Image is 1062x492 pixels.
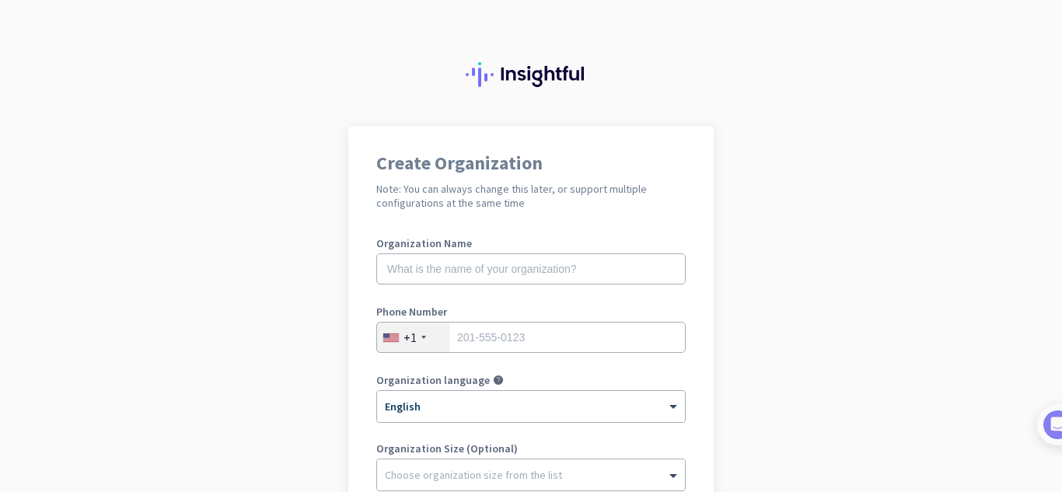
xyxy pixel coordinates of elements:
[493,375,504,386] i: help
[376,238,686,249] label: Organization Name
[376,322,686,353] input: 201-555-0123
[376,306,686,317] label: Phone Number
[376,443,686,454] label: Organization Size (Optional)
[376,154,686,173] h1: Create Organization
[376,253,686,284] input: What is the name of your organization?
[376,375,490,386] label: Organization language
[376,182,686,210] h2: Note: You can always change this later, or support multiple configurations at the same time
[466,62,596,87] img: Insightful
[403,330,417,345] div: +1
